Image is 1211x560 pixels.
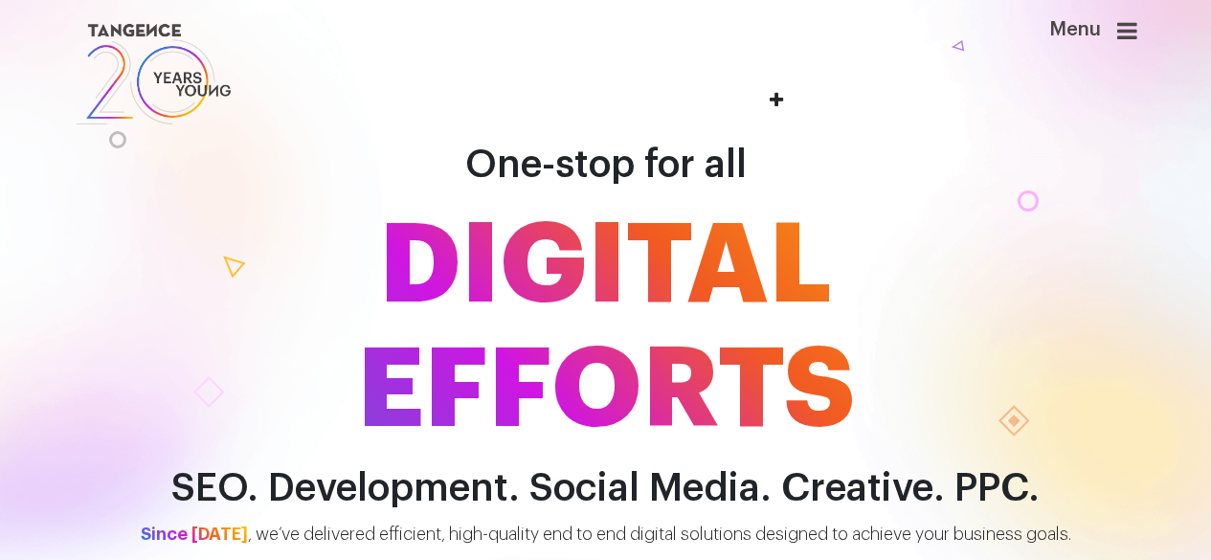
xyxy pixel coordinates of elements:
img: logo SVG [75,19,234,129]
p: , we’ve delivered efficient, high-quality end to end digital solutions designed to achieve your b... [95,522,1117,548]
span: DIGITAL EFFORTS [60,204,1152,453]
h2: SEO. Development. Social Media. Creative. PPC. [60,467,1152,510]
span: Since [DATE] [141,526,248,543]
span: One-stop for all [465,146,747,184]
